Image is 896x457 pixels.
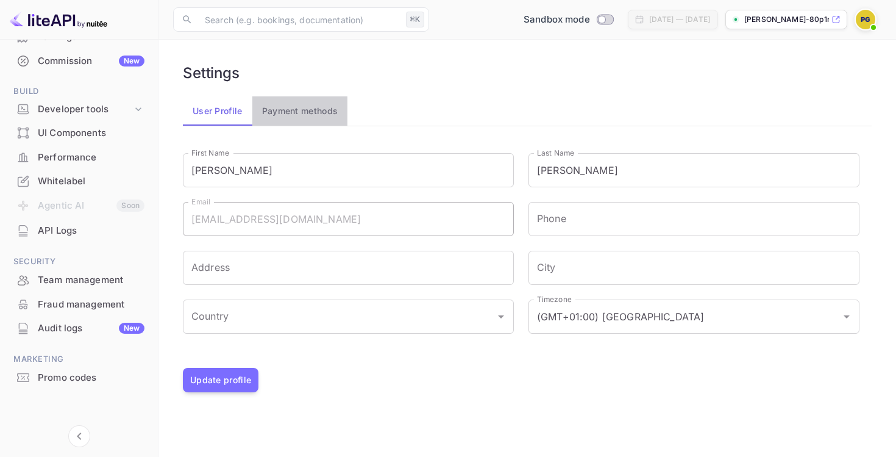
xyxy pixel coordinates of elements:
button: Payment methods [252,96,348,126]
div: Whitelabel [38,175,144,189]
div: account-settings tabs [183,96,872,126]
div: ⌘K [406,12,424,27]
input: Email [183,202,514,236]
a: Team management [7,268,151,291]
div: UI Components [38,126,144,140]
a: Earnings [7,25,151,48]
a: Performance [7,146,151,168]
a: UI Components [7,121,151,144]
div: Switch to Production mode [519,13,618,27]
div: Fraud management [38,298,144,312]
input: First Name [183,153,514,187]
input: Country [188,305,490,328]
label: Email [191,196,210,207]
div: Audit logsNew [7,317,151,340]
input: Last Name [528,153,859,187]
p: [PERSON_NAME]-80p1n.n... [744,14,829,25]
div: Promo codes [38,371,144,385]
div: Developer tools [7,99,151,120]
div: Promo codes [7,366,151,390]
a: Fraud management [7,293,151,315]
div: Developer tools [38,103,132,117]
div: API Logs [7,219,151,243]
div: New [119,56,144,67]
div: Audit logs [38,322,144,336]
span: Marketing [7,353,151,366]
div: API Logs [38,224,144,238]
label: Timezone [537,294,571,304]
span: Build [7,85,151,98]
div: New [119,323,144,334]
img: Phani Gorantla [856,10,875,29]
label: First Name [191,148,229,158]
a: API Logs [7,219,151,242]
div: Performance [38,151,144,165]
img: LiteAPI logo [10,10,107,29]
h6: Settings [183,64,240,82]
div: Fraud management [7,293,151,317]
span: Sandbox mode [524,13,590,27]
div: Whitelabel [7,170,151,193]
a: Audit logsNew [7,317,151,339]
input: Search (e.g. bookings, documentation) [197,7,401,32]
input: City [528,251,859,285]
a: Whitelabel [7,170,151,192]
div: Team management [7,268,151,292]
div: Commission [38,54,144,68]
button: Update profile [183,368,258,392]
div: CommissionNew [7,49,151,73]
label: Last Name [537,148,574,158]
input: phone [528,202,859,236]
div: Team management [38,273,144,287]
button: Open [492,308,510,325]
button: Collapse navigation [68,425,90,447]
input: Address [183,251,514,285]
button: Open [838,308,855,325]
div: [DATE] — [DATE] [649,14,710,25]
a: CommissionNew [7,49,151,72]
div: UI Components [7,121,151,145]
span: Security [7,255,151,268]
button: User Profile [183,96,252,126]
a: Promo codes [7,366,151,389]
div: Performance [7,146,151,170]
